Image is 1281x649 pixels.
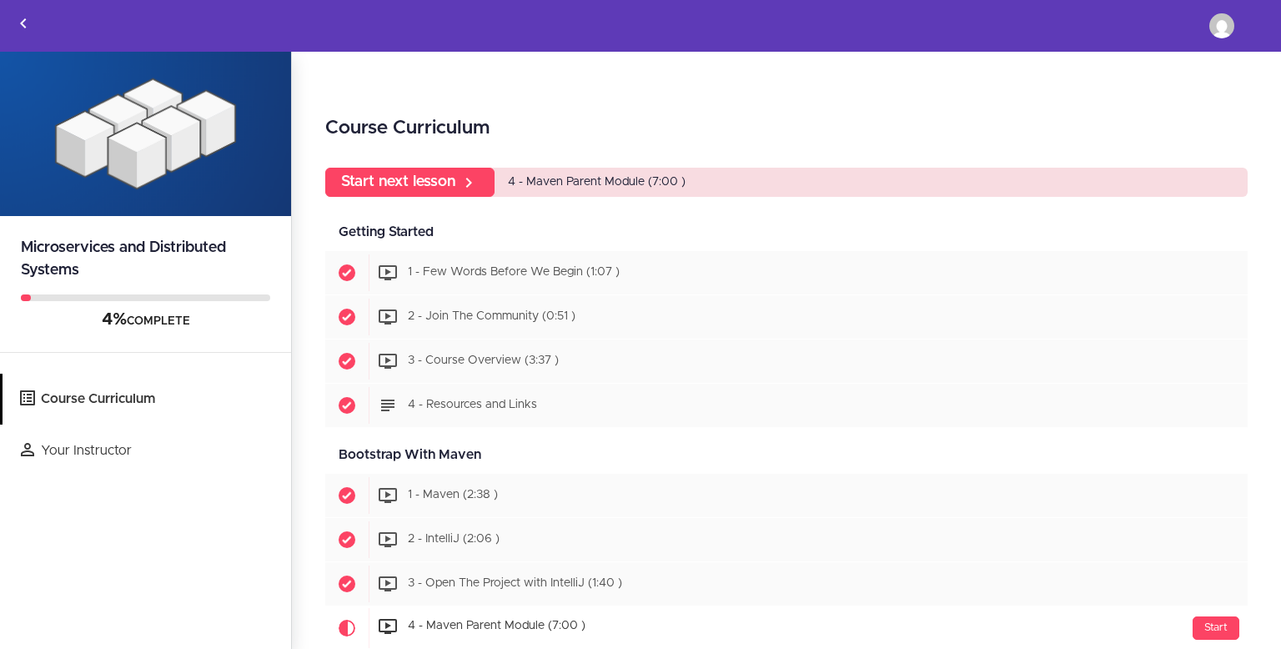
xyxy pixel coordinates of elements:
span: 4 - Resources and Links [408,400,537,411]
span: 1 - Few Words Before We Begin (1:07 ) [408,267,620,279]
div: Start [1193,616,1239,640]
a: Course Curriculum [3,374,291,425]
span: Completed item [325,384,369,427]
a: Start next lesson [325,168,495,197]
a: Your Instructor [3,425,291,476]
span: 2 - IntelliJ (2:06 ) [408,534,500,546]
span: 4 - Maven Parent Module (7:00 ) [508,176,686,188]
span: 4 - Maven Parent Module (7:00 ) [408,621,585,632]
span: Completed item [325,518,369,561]
span: 2 - Join The Community (0:51 ) [408,311,575,323]
a: Completed item 3 - Open The Project with IntelliJ (1:40 ) [325,562,1248,606]
span: Completed item [325,295,369,339]
a: Completed item 4 - Resources and Links [325,384,1248,427]
a: Completed item 3 - Course Overview (3:37 ) [325,340,1248,383]
a: Completed item 1 - Maven (2:38 ) [325,474,1248,517]
span: Completed item [325,562,369,606]
span: 1 - Maven (2:38 ) [408,490,498,501]
h2: Course Curriculum [325,114,1248,143]
a: Completed item 2 - IntelliJ (2:06 ) [325,518,1248,561]
div: Getting Started [325,214,1248,251]
span: 3 - Open The Project with IntelliJ (1:40 ) [408,578,622,590]
div: COMPLETE [21,309,270,331]
img: a.smitmans@gmail.com [1209,13,1234,38]
a: Completed item 2 - Join The Community (0:51 ) [325,295,1248,339]
span: 3 - Course Overview (3:37 ) [408,355,559,367]
span: 4% [102,311,127,328]
a: Completed item 1 - Few Words Before We Begin (1:07 ) [325,251,1248,294]
span: Completed item [325,340,369,383]
svg: Back to courses [13,13,33,33]
span: Completed item [325,251,369,294]
a: Back to courses [1,1,46,51]
div: Bootstrap With Maven [325,436,1248,474]
span: Completed item [325,474,369,517]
